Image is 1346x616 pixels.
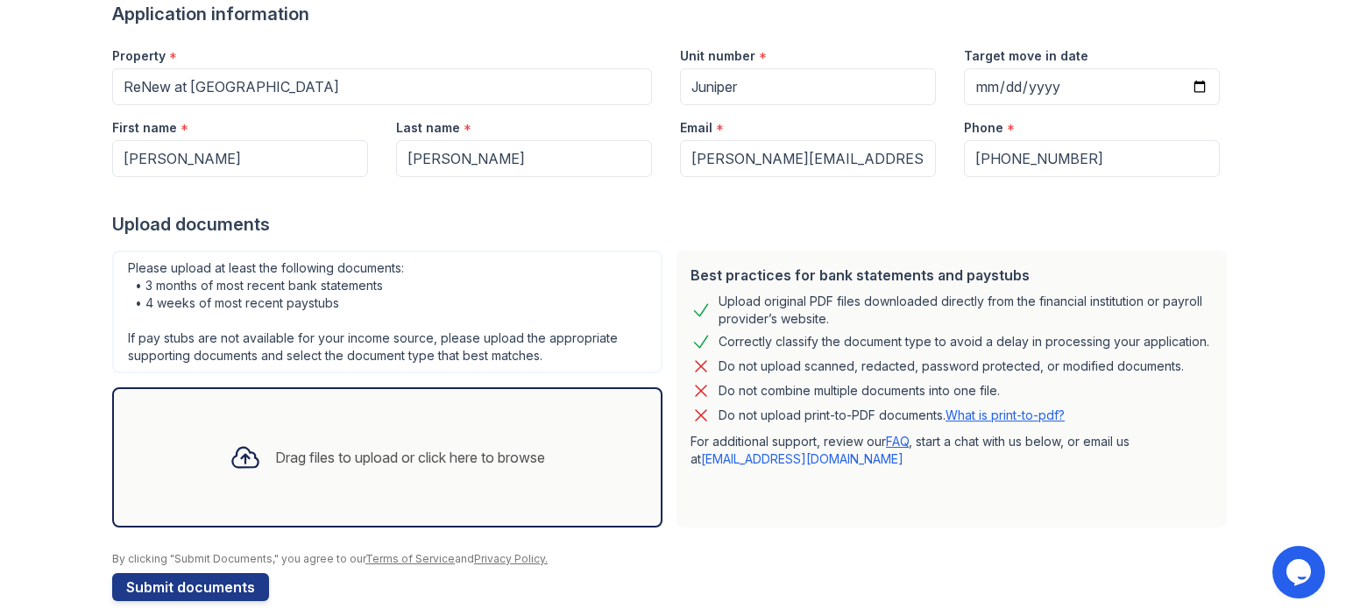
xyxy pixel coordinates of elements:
[112,552,1234,566] div: By clicking "Submit Documents," you agree to our and
[112,119,177,137] label: First name
[474,552,548,565] a: Privacy Policy.
[112,47,166,65] label: Property
[719,407,1065,424] p: Do not upload print-to-PDF documents.
[396,119,460,137] label: Last name
[112,2,1234,26] div: Application information
[701,451,903,466] a: [EMAIL_ADDRESS][DOMAIN_NAME]
[691,265,1213,286] div: Best practices for bank statements and paystubs
[719,380,1000,401] div: Do not combine multiple documents into one file.
[719,293,1213,328] div: Upload original PDF files downloaded directly from the financial institution or payroll provider’...
[680,119,712,137] label: Email
[112,251,662,373] div: Please upload at least the following documents: • 3 months of most recent bank statements • 4 wee...
[946,407,1065,422] a: What is print-to-pdf?
[719,356,1184,377] div: Do not upload scanned, redacted, password protected, or modified documents.
[1272,546,1328,598] iframe: chat widget
[365,552,455,565] a: Terms of Service
[691,433,1213,468] p: For additional support, review our , start a chat with us below, or email us at
[719,331,1209,352] div: Correctly classify the document type to avoid a delay in processing your application.
[886,434,909,449] a: FAQ
[964,119,1003,137] label: Phone
[680,47,755,65] label: Unit number
[112,212,1234,237] div: Upload documents
[275,447,545,468] div: Drag files to upload or click here to browse
[964,47,1088,65] label: Target move in date
[112,573,269,601] button: Submit documents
